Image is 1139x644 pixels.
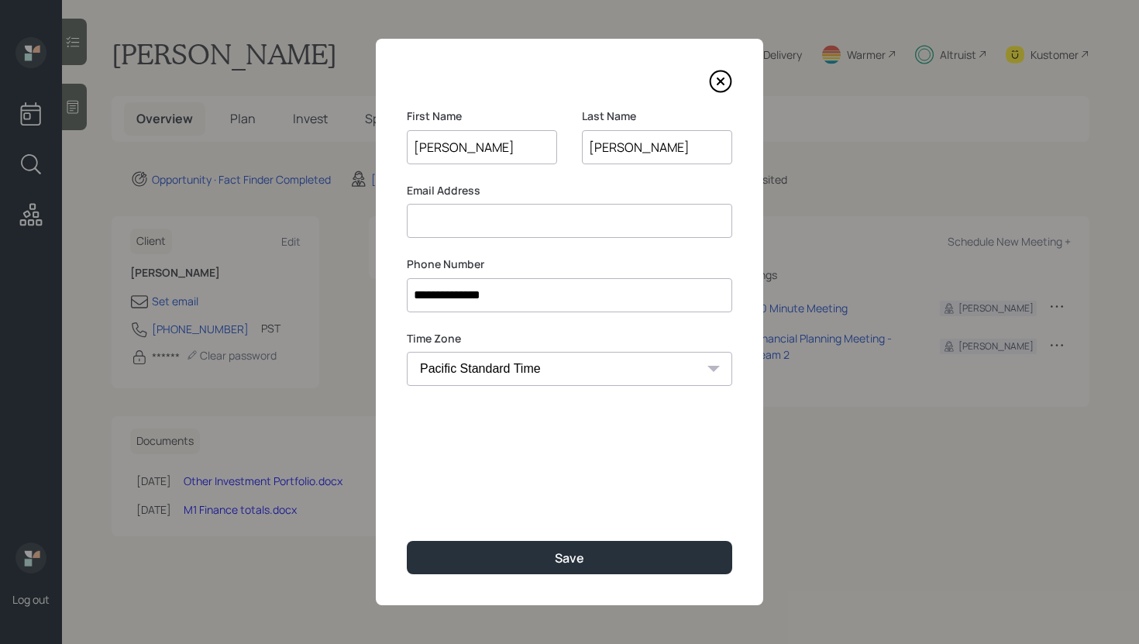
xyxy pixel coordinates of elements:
button: Save [407,541,732,574]
label: Time Zone [407,331,732,346]
label: Email Address [407,183,732,198]
label: First Name [407,108,557,124]
label: Phone Number [407,257,732,272]
div: Save [555,549,584,567]
label: Last Name [582,108,732,124]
